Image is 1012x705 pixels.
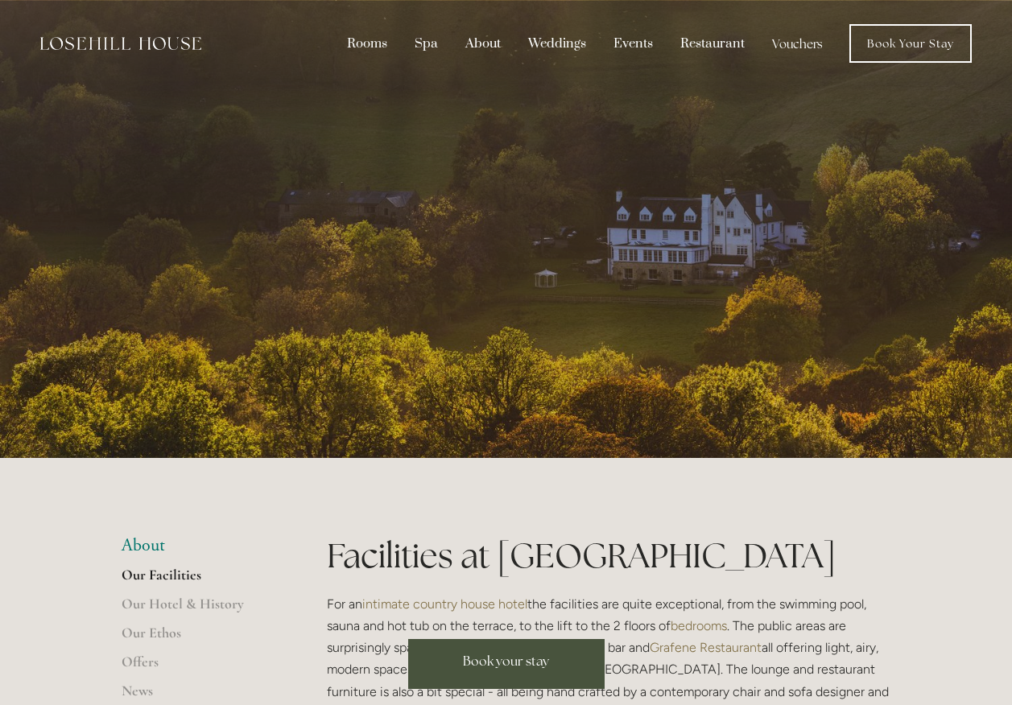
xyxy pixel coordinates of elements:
a: Book Your Stay [849,24,972,63]
div: Events [601,28,665,59]
a: bedrooms [671,618,727,633]
a: Our Ethos [122,624,275,653]
div: Weddings [516,28,598,59]
div: About [453,28,513,59]
h1: Facilities at [GEOGRAPHIC_DATA] [327,535,891,575]
a: intimate country house hotel [362,596,527,612]
img: Losehill House [40,37,201,50]
div: Spa [403,28,450,59]
a: Book your stay [408,639,605,689]
a: Our Facilities [122,566,275,595]
li: About [122,535,275,556]
a: Our Hotel & History [122,595,275,624]
span: Book your stay [463,653,549,670]
div: Restaurant [668,28,757,59]
div: Rooms [335,28,399,59]
a: Vouchers [760,28,835,59]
